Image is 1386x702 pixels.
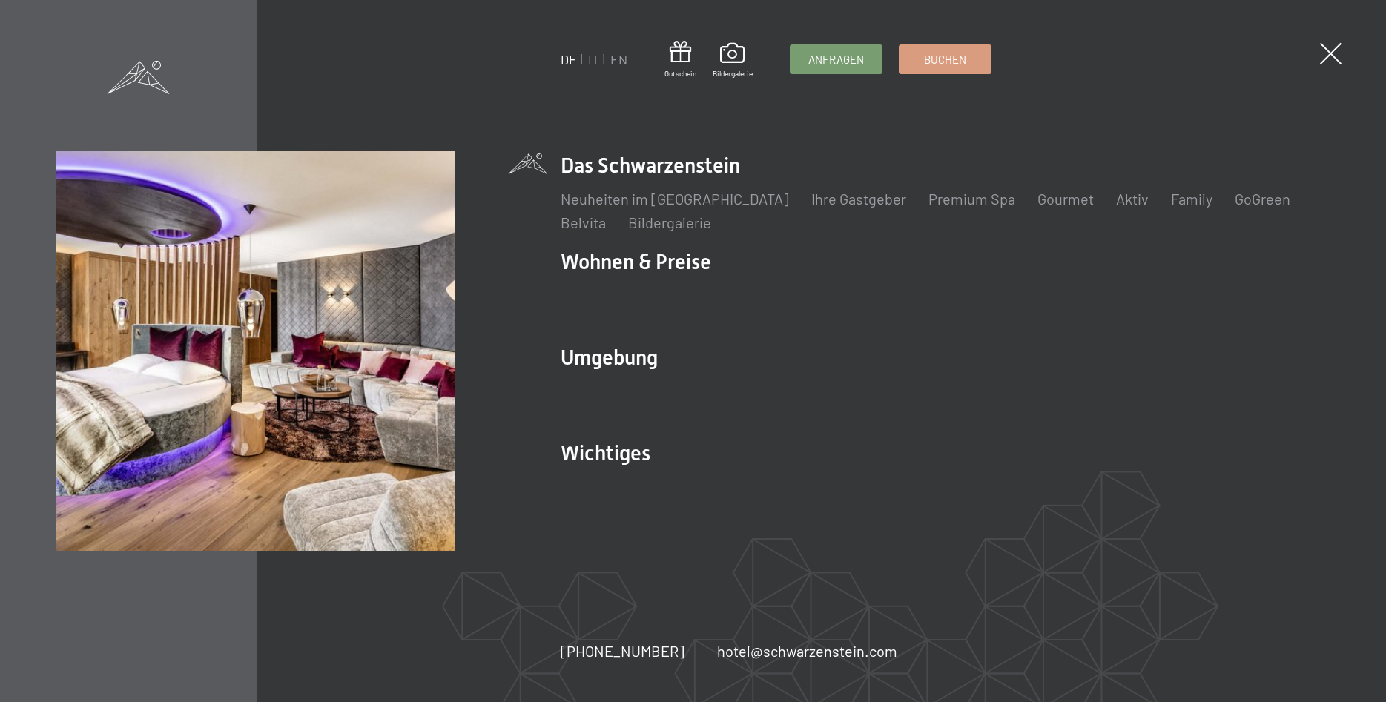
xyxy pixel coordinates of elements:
[610,51,627,67] a: EN
[561,640,684,661] a: [PHONE_NUMBER]
[1116,190,1149,208] a: Aktiv
[1171,190,1212,208] a: Family
[791,45,882,73] a: Anfragen
[808,52,864,67] span: Anfragen
[628,213,711,231] a: Bildergalerie
[713,43,753,79] a: Bildergalerie
[588,51,599,67] a: IT
[900,45,991,73] a: Buchen
[561,190,789,208] a: Neuheiten im [GEOGRAPHIC_DATA]
[561,51,577,67] a: DE
[664,41,696,79] a: Gutschein
[1037,190,1094,208] a: Gourmet
[664,68,696,79] span: Gutschein
[713,68,753,79] span: Bildergalerie
[561,642,684,660] span: [PHONE_NUMBER]
[1235,190,1290,208] a: GoGreen
[928,190,1015,208] a: Premium Spa
[811,190,906,208] a: Ihre Gastgeber
[924,52,966,67] span: Buchen
[717,640,897,661] a: hotel@schwarzenstein.com
[561,213,606,231] a: Belvita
